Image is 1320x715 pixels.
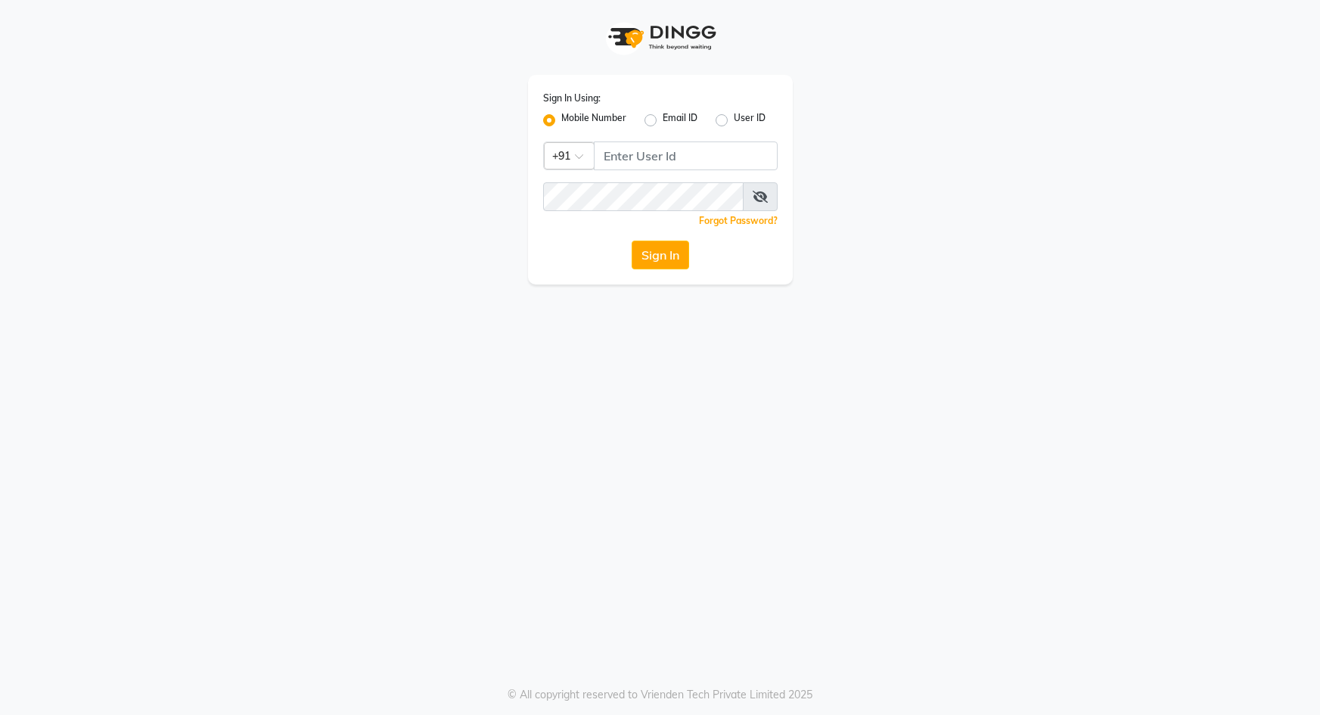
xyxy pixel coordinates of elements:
input: Username [543,182,744,211]
label: Sign In Using: [543,92,601,105]
img: logo1.svg [600,15,721,60]
label: User ID [734,111,766,129]
label: Email ID [663,111,697,129]
button: Sign In [632,241,689,269]
input: Username [594,141,778,170]
a: Forgot Password? [699,215,778,226]
label: Mobile Number [561,111,626,129]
